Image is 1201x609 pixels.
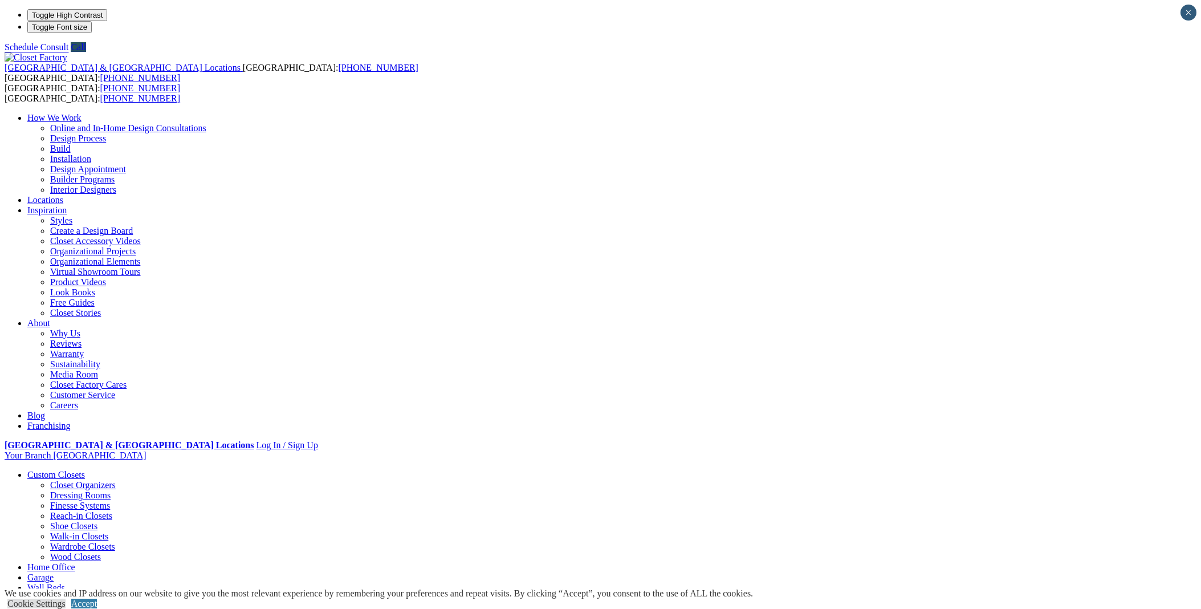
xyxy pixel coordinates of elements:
a: Create a Design Board [50,226,133,236]
a: Garage [27,573,54,582]
span: [GEOGRAPHIC_DATA]: [GEOGRAPHIC_DATA]: [5,63,418,83]
a: Closet Factory Cares [50,380,127,389]
a: Wall Beds [27,583,65,592]
a: Look Books [50,287,95,297]
a: Call [71,42,86,52]
span: [GEOGRAPHIC_DATA] [53,450,146,460]
a: Walk-in Closets [50,531,108,541]
a: Closet Organizers [50,480,116,490]
a: [GEOGRAPHIC_DATA] & [GEOGRAPHIC_DATA] Locations [5,63,243,72]
a: Warranty [50,349,84,359]
span: Your Branch [5,450,51,460]
div: We use cookies and IP address on our website to give you the most relevant experience by remember... [5,588,753,599]
a: Your Branch [GEOGRAPHIC_DATA] [5,450,146,460]
a: Organizational Elements [50,257,140,266]
span: [GEOGRAPHIC_DATA] & [GEOGRAPHIC_DATA] Locations [5,63,241,72]
a: Installation [50,154,91,164]
a: Dressing Rooms [50,490,111,500]
img: Closet Factory [5,52,67,63]
a: Media Room [50,370,98,379]
button: Toggle Font size [27,21,92,33]
a: Home Office [27,562,75,572]
a: Build [50,144,71,153]
a: Sustainability [50,359,100,369]
a: Online and In-Home Design Consultations [50,123,206,133]
a: Reach-in Closets [50,511,112,521]
a: Closet Accessory Videos [50,236,141,246]
a: Builder Programs [50,174,115,184]
a: Organizational Projects [50,246,136,256]
a: Cookie Settings [7,599,66,608]
span: Toggle Font size [32,23,87,31]
a: Interior Designers [50,185,116,194]
a: Closet Stories [50,308,101,318]
span: Toggle High Contrast [32,11,103,19]
a: Finesse Systems [50,501,110,510]
a: Franchising [27,421,71,431]
a: [PHONE_NUMBER] [100,73,180,83]
a: Wardrobe Closets [50,542,115,551]
a: About [27,318,50,328]
a: Design Appointment [50,164,126,174]
a: Locations [27,195,63,205]
a: Schedule Consult [5,42,68,52]
a: Careers [50,400,78,410]
button: Toggle High Contrast [27,9,107,21]
a: [GEOGRAPHIC_DATA] & [GEOGRAPHIC_DATA] Locations [5,440,254,450]
a: [PHONE_NUMBER] [100,94,180,103]
a: Wood Closets [50,552,101,562]
a: Custom Closets [27,470,85,480]
a: Design Process [50,133,106,143]
a: How We Work [27,113,82,123]
a: Shoe Closets [50,521,97,531]
a: Product Videos [50,277,106,287]
a: [PHONE_NUMBER] [100,83,180,93]
a: Styles [50,216,72,225]
a: [PHONE_NUMBER] [338,63,418,72]
span: [GEOGRAPHIC_DATA]: [GEOGRAPHIC_DATA]: [5,83,180,103]
a: Why Us [50,328,80,338]
a: Inspiration [27,205,67,215]
button: Close [1180,5,1196,21]
a: Customer Service [50,390,115,400]
a: Blog [27,411,45,420]
a: Reviews [50,339,82,348]
a: Log In / Sign Up [256,440,317,450]
a: Accept [71,599,97,608]
a: Virtual Showroom Tours [50,267,141,277]
a: Free Guides [50,298,95,307]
